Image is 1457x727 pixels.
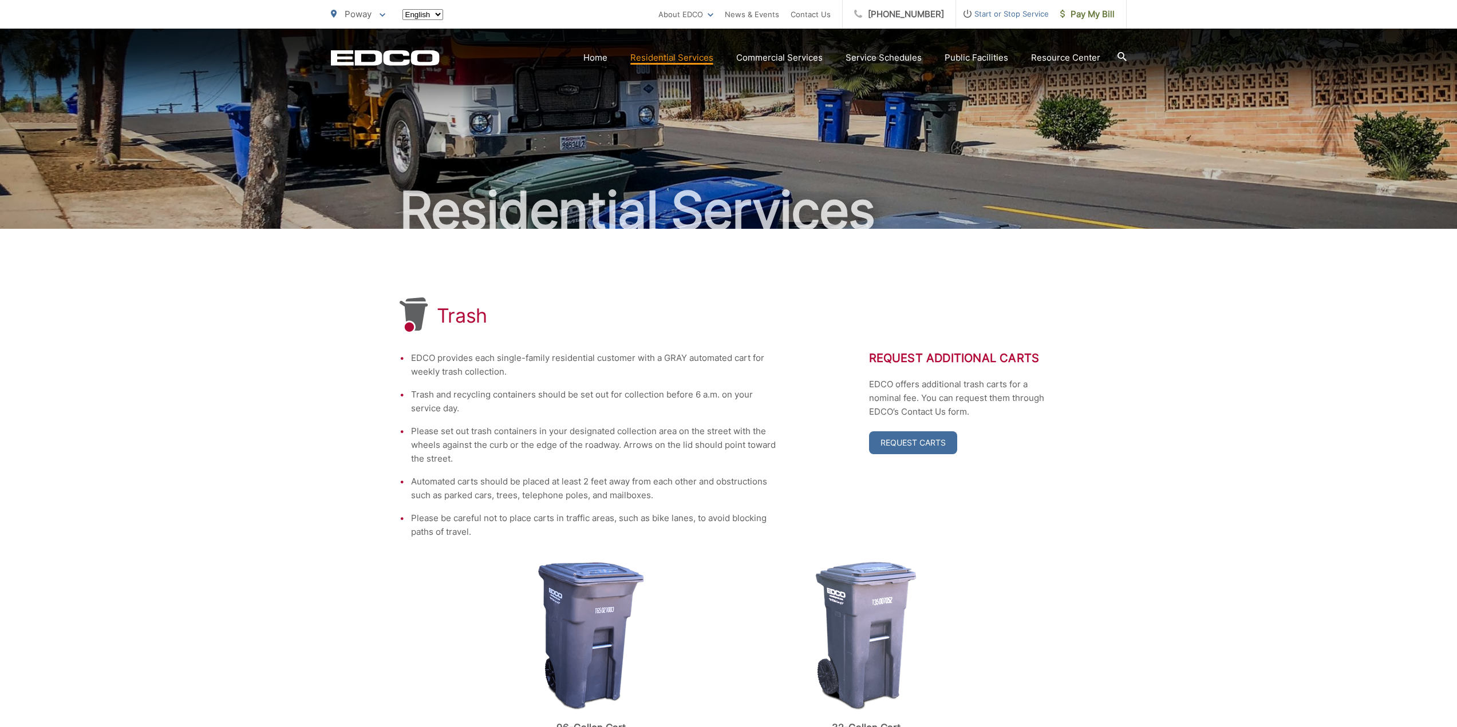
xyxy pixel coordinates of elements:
a: Public Facilities [945,51,1008,65]
h2: Residential Services [331,182,1127,239]
li: EDCO provides each single-family residential customer with a GRAY automated cart for weekly trash... [411,351,777,379]
a: EDCD logo. Return to the homepage. [331,50,440,66]
li: Trash and recycling containers should be set out for collection before 6 a.m. on your service day. [411,388,777,415]
img: cart-trash-32.png [815,562,917,710]
a: Request Carts [869,431,957,454]
p: EDCO offers additional trash carts for a nominal fee. You can request them through EDCO’s Contact... [869,378,1058,419]
a: Home [583,51,607,65]
span: Pay My Bill [1060,7,1115,21]
a: Residential Services [630,51,713,65]
select: Select a language [402,9,443,20]
h1: Trash [437,304,488,327]
h2: Request Additional Carts [869,351,1058,365]
img: cart-trash.png [538,562,644,710]
a: Service Schedules [846,51,922,65]
a: Commercial Services [736,51,823,65]
li: Please be careful not to place carts in traffic areas, such as bike lanes, to avoid blocking path... [411,511,777,539]
li: Please set out trash containers in your designated collection area on the street with the wheels ... [411,424,777,466]
a: Resource Center [1031,51,1100,65]
a: News & Events [725,7,779,21]
span: Poway [345,9,372,19]
a: About EDCO [658,7,713,21]
li: Automated carts should be placed at least 2 feet away from each other and obstructions such as pa... [411,475,777,502]
a: Contact Us [791,7,831,21]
